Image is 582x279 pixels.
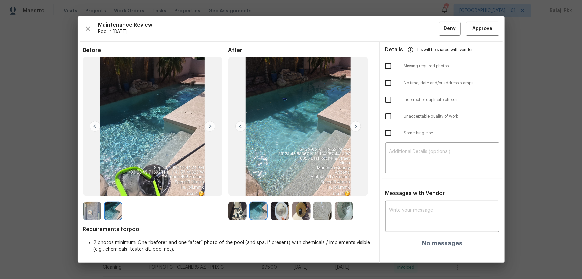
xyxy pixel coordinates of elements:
[380,108,505,125] div: Unacceptable quality of work
[94,239,374,253] li: 2 photos minimum: One “before” and one “after” photo of the pool (and spa, if present) with chemi...
[380,91,505,108] div: Incorrect or duplicate photos
[404,114,499,119] span: Unacceptable quality of work
[350,121,361,132] img: right-chevron-button-url
[439,22,461,36] button: Deny
[422,240,462,247] h4: No messages
[205,121,215,132] img: right-chevron-button-url
[404,97,499,103] span: Incorrect or duplicate photos
[404,63,499,69] span: Missing required photos
[98,22,439,28] span: Maintenance Review
[415,42,473,58] span: This will be shared with vendor
[228,47,374,54] span: After
[473,25,493,33] span: Approve
[380,125,505,141] div: Something else
[404,80,499,86] span: No time, date and/or address stamps
[98,28,439,35] span: Pool * [DATE]
[380,58,505,75] div: Missing required photos
[385,42,403,58] span: Details
[444,25,456,33] span: Deny
[90,121,100,132] img: left-chevron-button-url
[83,226,374,233] span: Requirements for pool
[404,130,499,136] span: Something else
[235,121,246,132] img: left-chevron-button-url
[83,47,228,54] span: Before
[385,191,445,196] span: Messages with Vendor
[380,75,505,91] div: No time, date and/or address stamps
[466,22,499,36] button: Approve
